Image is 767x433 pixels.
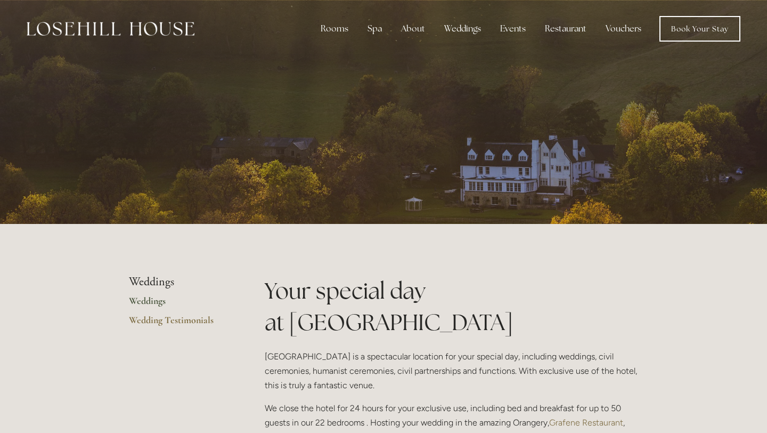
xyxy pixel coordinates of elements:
div: Weddings [436,18,489,39]
a: Vouchers [597,18,650,39]
div: About [393,18,434,39]
img: Losehill House [27,22,194,36]
div: Restaurant [536,18,595,39]
a: Weddings [129,295,231,314]
li: Weddings [129,275,231,289]
div: Events [492,18,534,39]
a: Grafene Restaurant [549,418,623,428]
a: Book Your Stay [659,16,740,42]
div: Rooms [312,18,357,39]
h1: Your special day at [GEOGRAPHIC_DATA] [265,275,638,338]
a: Wedding Testimonials [129,314,231,333]
p: [GEOGRAPHIC_DATA] is a spectacular location for your special day, including weddings, civil cerem... [265,349,638,393]
div: Spa [359,18,390,39]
